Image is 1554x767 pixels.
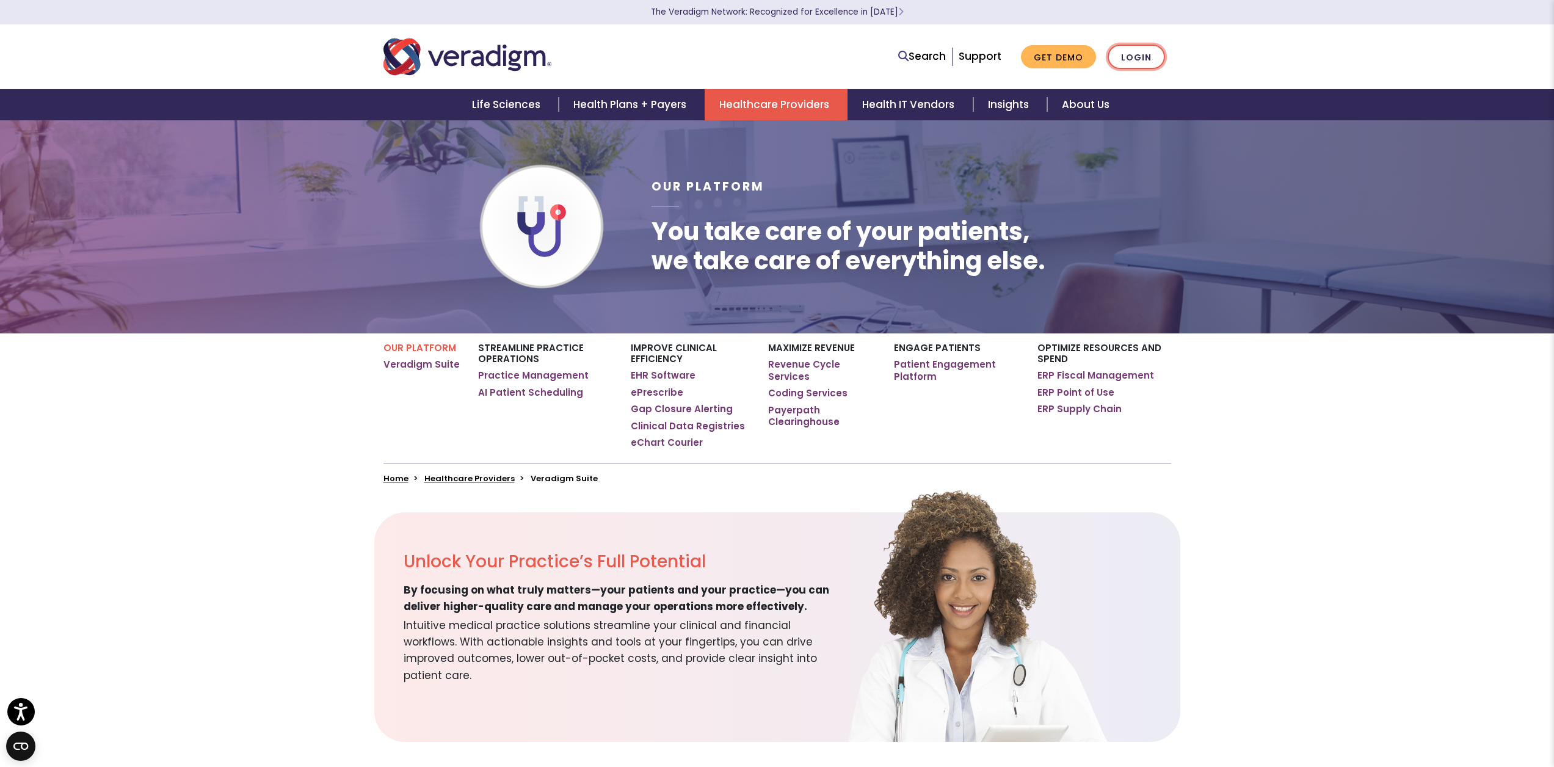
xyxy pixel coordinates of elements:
h1: You take care of your patients, we take care of everything else. [652,217,1045,275]
a: Veradigm Suite [383,358,460,371]
a: Home [383,473,408,484]
a: Gap Closure Alerting [631,403,733,415]
span: Learn More [898,6,904,18]
a: Payerpath Clearinghouse [768,404,875,428]
a: AI Patient Scheduling [478,387,583,399]
a: EHR Software [631,369,695,382]
a: eChart Courier [631,437,703,449]
a: Health IT Vendors [848,89,973,120]
h2: Unlock Your Practice’s Full Potential [404,551,844,572]
a: ERP Supply Chain [1037,403,1122,415]
button: Open CMP widget [6,732,35,761]
a: Insights [973,89,1047,120]
a: The Veradigm Network: Recognized for Excellence in [DATE]Learn More [651,6,904,18]
a: Healthcare Providers [705,89,848,120]
span: By focusing on what truly matters—your patients and your practice—you can deliver higher-quality ... [404,582,844,615]
a: Support [959,49,1001,64]
iframe: Drift Chat Widget [1320,679,1539,752]
a: ePrescribe [631,387,683,399]
a: Patient Engagement Platform [894,358,1019,382]
a: Health Plans + Payers [559,89,705,120]
img: Veradigm logo [383,37,551,77]
a: Coding Services [768,387,848,399]
a: ERP Fiscal Management [1037,369,1154,382]
span: Our Platform [652,178,764,195]
a: Revenue Cycle Services [768,358,875,382]
a: Login [1108,45,1165,70]
a: Get Demo [1021,45,1096,69]
a: Practice Management [478,369,589,382]
a: About Us [1047,89,1124,120]
img: solution-provider-potential.png [822,488,1128,742]
a: Clinical Data Registries [631,420,745,432]
a: Life Sciences [457,89,559,120]
a: Healthcare Providers [424,473,515,484]
a: ERP Point of Use [1037,387,1114,399]
a: Search [898,48,946,65]
span: Intuitive medical practice solutions streamline your clinical and financial workflows. With actio... [404,615,844,684]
